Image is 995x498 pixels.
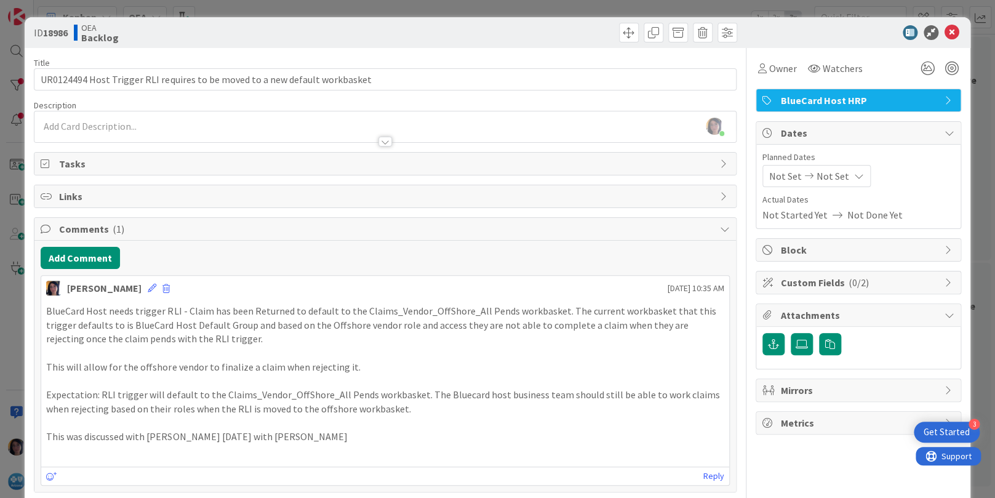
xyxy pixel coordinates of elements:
p: This will allow for the offshore vendor to finalize a claim when rejecting it. [46,360,724,374]
span: [DATE] 10:35 AM [668,282,724,295]
a: Reply [703,468,724,484]
span: Tasks [59,156,713,171]
span: Attachments [781,308,938,323]
span: Not Set [817,169,849,183]
div: 3 [969,419,980,430]
p: Expectation: RLI trigger will default to the Claims_Vendor_OffShore_All Pends workbasket. The Blu... [46,388,724,416]
span: Links [59,189,713,204]
span: ( 1 ) [113,223,124,235]
span: Watchers [823,61,863,76]
span: OEA [81,23,119,33]
button: Add Comment [41,247,120,269]
span: Custom Fields [781,275,938,290]
span: ID [34,25,68,40]
span: Description [34,100,76,111]
span: BlueCard Host HRP [781,93,938,108]
span: Comments [59,222,713,236]
span: Not Done Yet [847,207,903,222]
input: type card name here... [34,68,736,90]
span: Planned Dates [762,151,954,164]
div: Get Started [924,426,970,438]
label: Title [34,57,50,68]
b: Backlog [81,33,119,42]
span: Block [781,243,938,257]
span: Actual Dates [762,193,954,206]
span: Dates [781,126,938,140]
b: 18986 [43,26,68,39]
p: BlueCard Host needs trigger RLI - Claim has been Returned to default to the Claims_Vendor_OffShor... [46,304,724,346]
span: Not Set [769,169,802,183]
div: [PERSON_NAME] [67,281,142,295]
span: Metrics [781,416,938,430]
span: Mirrors [781,383,938,398]
span: Not Started Yet [762,207,828,222]
span: Support [26,2,56,17]
img: TC [46,281,61,295]
span: ( 0/2 ) [849,276,869,289]
span: Owner [769,61,797,76]
div: Open Get Started checklist, remaining modules: 3 [914,422,980,443]
img: 6opDD3BK3MiqhSbxlYhxNxWf81ilPuNy.jpg [706,118,723,135]
p: This was discussed with [PERSON_NAME] [DATE] with [PERSON_NAME] [46,430,724,444]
